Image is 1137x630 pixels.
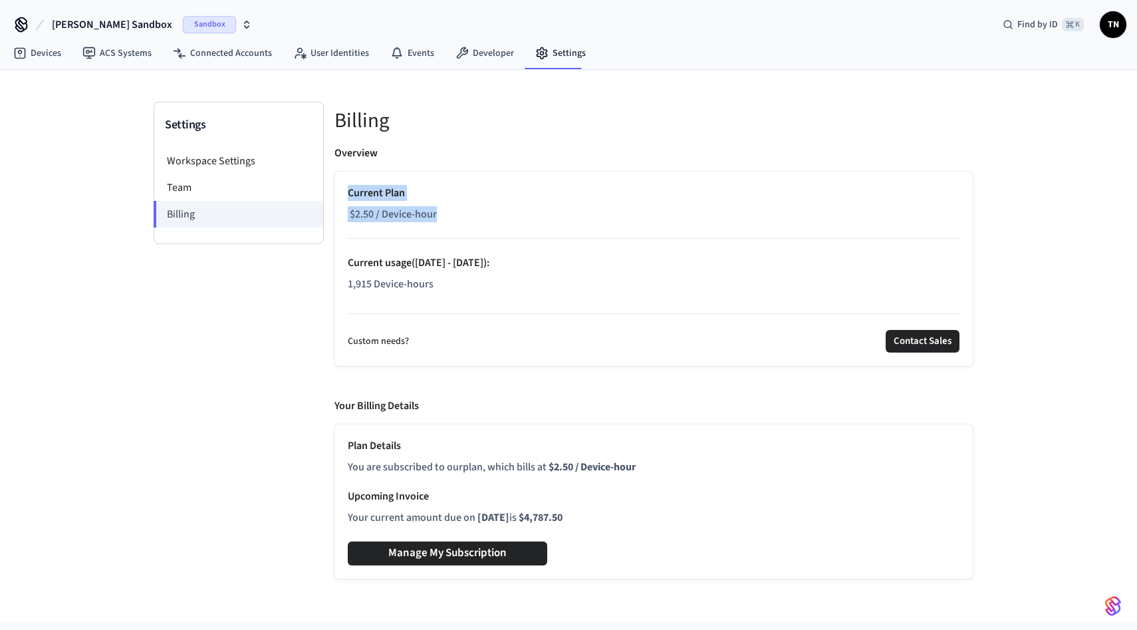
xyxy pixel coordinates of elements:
a: Devices [3,41,72,65]
p: Overview [334,145,378,161]
h5: Billing [334,107,973,134]
b: $4,787.50 [519,510,563,525]
a: Developer [445,41,525,65]
button: Contact Sales [886,330,959,353]
a: Connected Accounts [162,41,283,65]
p: Upcoming Invoice [348,488,959,504]
b: [DATE] [477,510,509,525]
li: Billing [154,201,323,228]
span: Sandbox [183,16,236,33]
p: Your current amount due on is [348,510,959,526]
img: SeamLogoGradient.69752ec5.svg [1105,595,1121,617]
button: TN [1100,11,1126,38]
div: Find by ID⌘ K [992,13,1094,37]
p: 1,915 Device-hours [348,276,959,292]
b: $2.50 / Device-hour [549,460,636,474]
span: $2.50 / Device-hour [350,206,437,222]
a: Settings [525,41,596,65]
p: Plan Details [348,438,959,454]
span: TN [1101,13,1125,37]
span: Find by ID [1017,18,1058,31]
span: [PERSON_NAME] Sandbox [52,17,172,33]
a: ACS Systems [72,41,162,65]
h3: Settings [165,116,313,134]
p: Current Plan [348,185,959,201]
p: Your Billing Details [334,398,419,414]
button: Manage My Subscription [348,542,547,565]
a: User Identities [283,41,380,65]
li: Team [154,174,323,201]
div: Custom needs? [348,330,959,353]
li: Workspace Settings [154,148,323,174]
p: You are subscribed to our plan, which bills at [348,459,959,475]
a: Events [380,41,445,65]
p: Current usage ([DATE] - [DATE]) : [348,255,959,271]
span: ⌘ K [1062,18,1084,31]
